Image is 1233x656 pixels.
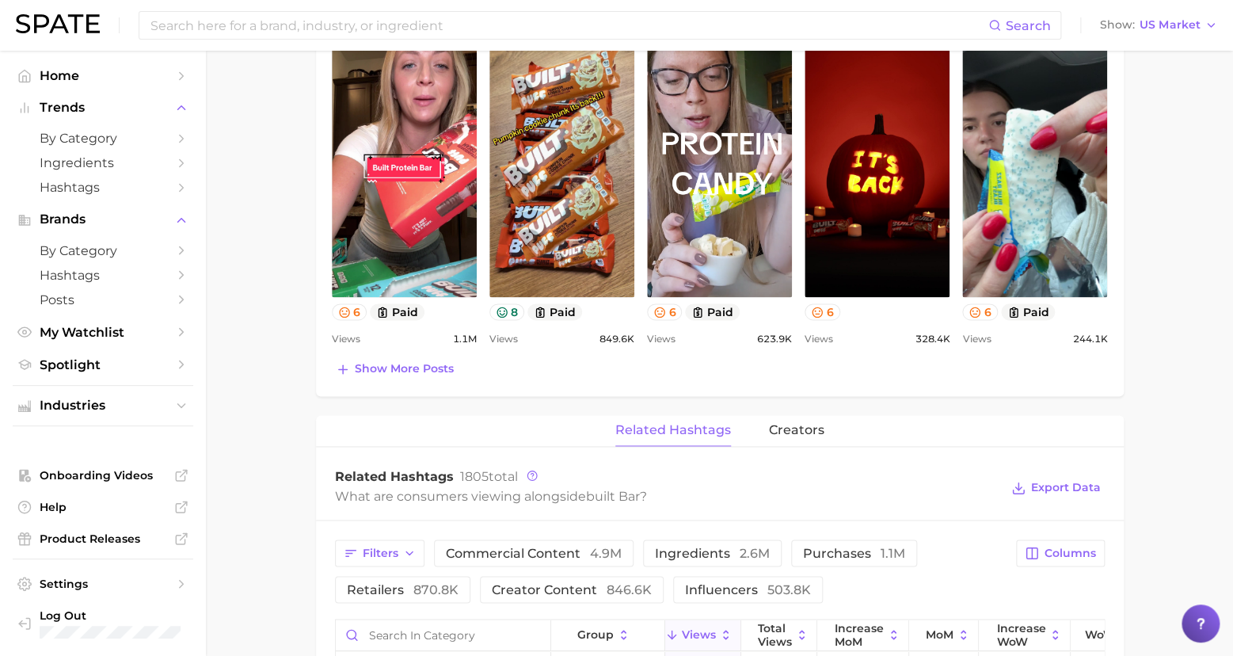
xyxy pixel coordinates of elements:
a: by Category [13,238,193,263]
span: Total Views [758,621,792,646]
span: US Market [1140,21,1200,29]
span: Trends [40,101,166,115]
span: Search [1006,18,1051,33]
button: group [551,620,665,650]
span: 2.6m [740,545,770,560]
button: 6 [962,303,998,320]
span: 328.4k [915,330,949,349]
input: Search in category [336,620,550,650]
span: Posts [40,292,166,307]
span: total [460,469,518,484]
span: 503.8k [767,582,811,597]
span: 1.1m [453,330,477,349]
button: WoW [1071,620,1140,650]
button: 6 [332,303,367,320]
a: Hashtags [13,175,193,200]
a: Posts [13,288,193,312]
span: Show [1100,21,1135,29]
span: Hashtags [40,180,166,195]
a: Log out. Currently logged in with e-mail smiller@simplygoodfoodsco.com. [13,604,193,643]
button: increase MoM [817,620,909,650]
button: Views [665,620,741,650]
a: Onboarding Videos [13,463,193,487]
span: purchases [803,547,905,559]
button: paid [1001,303,1056,320]
span: related hashtags [615,423,731,437]
span: group [577,627,614,640]
button: paid [685,303,740,320]
button: Export Data [1007,477,1104,499]
span: Product Releases [40,532,166,546]
a: Hashtags [13,263,193,288]
span: by Category [40,243,166,258]
span: Ingredients [40,155,166,170]
span: Log Out [40,608,202,623]
span: Columns [1045,546,1096,559]
span: 4.9m [590,545,622,560]
span: 1.1m [881,545,905,560]
a: Help [13,495,193,519]
span: Views [682,627,716,640]
button: 8 [489,303,525,320]
span: Views [647,330,675,349]
a: Product Releases [13,527,193,551]
button: paid [527,303,582,320]
span: creator content [492,583,652,596]
span: Related Hashtags [335,469,454,484]
span: Industries [40,399,166,413]
span: creators [769,423,824,437]
span: by Category [40,131,166,146]
a: Ingredients [13,151,193,175]
span: Onboarding Videos [40,468,166,482]
span: influencers [685,583,811,596]
button: paid [370,303,424,320]
span: 623.9k [757,330,792,349]
button: MoM [909,620,979,650]
span: 244.1k [1072,330,1107,349]
span: Show more posts [355,362,454,376]
span: increase MoM [835,621,884,646]
button: Total Views [741,620,817,650]
span: Help [40,500,166,514]
span: Filters [363,546,398,559]
button: Increase WoW [979,620,1071,650]
button: 6 [805,303,840,320]
span: Views [489,330,518,349]
button: Brands [13,208,193,231]
span: WoW [1084,627,1115,640]
span: Views [332,330,360,349]
span: Increase WoW [996,621,1045,646]
a: My Watchlist [13,320,193,345]
div: What are consumers viewing alongside ? [335,485,1000,506]
span: retailers [347,583,459,596]
span: Brands [40,212,166,227]
span: 849.6k [599,330,634,349]
span: Views [805,330,833,349]
span: Home [40,68,166,83]
input: Search here for a brand, industry, or ingredient [149,12,988,39]
span: Export Data [1031,481,1101,494]
button: Trends [13,96,193,120]
a: by Category [13,126,193,151]
button: Columns [1016,540,1104,566]
span: Hashtags [40,268,166,283]
a: Spotlight [13,353,193,377]
span: My Watchlist [40,325,166,340]
button: ShowUS Market [1096,15,1221,36]
span: Settings [40,577,166,591]
img: SPATE [16,14,100,33]
span: Spotlight [40,357,166,372]
span: ingredients [655,547,770,559]
span: 1805 [460,469,489,484]
span: MoM [926,627,953,640]
button: Filters [335,540,424,566]
span: built bar [586,488,640,503]
a: Settings [13,572,193,596]
button: Industries [13,394,193,418]
span: Views [962,330,991,349]
button: 6 [647,303,683,320]
span: commercial content [446,547,622,559]
a: Home [13,63,193,88]
span: 846.6k [607,582,652,597]
button: Show more posts [332,358,458,380]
